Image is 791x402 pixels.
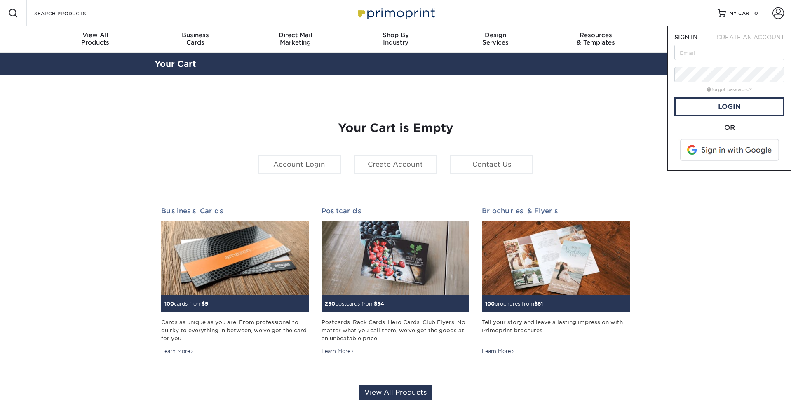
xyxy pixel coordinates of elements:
div: Learn More [482,348,514,355]
small: brochures from [485,301,543,307]
a: Brochures & Flyers 100brochures from$61 Tell your story and leave a lasting impression with Primo... [482,207,630,355]
span: 9 [205,301,208,307]
a: Postcards 250postcards from$54 Postcards. Rack Cards. Hero Cards. Club Flyers. No matter what you... [322,207,469,355]
span: 100 [164,301,174,307]
input: Email [674,45,784,60]
a: DesignServices [446,26,546,53]
a: Shop ByIndustry [345,26,446,53]
a: Contact Us [450,155,533,174]
a: View All Products [359,385,432,400]
div: OR [674,123,784,133]
a: Direct MailMarketing [245,26,345,53]
img: Primoprint [354,4,437,22]
span: 100 [485,301,495,307]
span: Shop By [345,31,446,39]
span: SIGN IN [674,34,697,40]
div: Services [446,31,546,46]
span: $ [202,301,205,307]
a: Business Cards 100cards from$9 Cards as unique as you are. From professional to quirky to everyth... [161,207,309,355]
a: Create Account [354,155,437,174]
span: MY CART [729,10,753,17]
h2: Postcards [322,207,469,215]
h1: Your Cart is Empty [161,121,630,135]
a: Account Login [258,155,341,174]
span: Contact [646,31,746,39]
h2: Brochures & Flyers [482,207,630,215]
input: SEARCH PRODUCTS..... [33,8,114,18]
span: Direct Mail [245,31,345,39]
a: Contact& Support [646,26,746,53]
div: & Templates [546,31,646,46]
span: $ [534,301,538,307]
small: cards from [164,301,208,307]
span: $ [374,301,377,307]
div: Postcards. Rack Cards. Hero Cards. Club Flyers. No matter what you call them, we've got the goods... [322,318,469,342]
img: Business Cards [161,221,309,296]
img: Postcards [322,221,469,296]
div: Industry [345,31,446,46]
span: 54 [377,301,384,307]
div: Cards as unique as you are. From professional to quirky to everything in between, we've got the c... [161,318,309,342]
span: Resources [546,31,646,39]
div: Products [45,31,146,46]
span: 0 [754,10,758,16]
div: Learn More [161,348,194,355]
span: CREATE AN ACCOUNT [716,34,784,40]
div: Learn More [322,348,354,355]
span: Business [145,31,245,39]
a: Your Cart [155,59,196,69]
a: Login [674,97,784,116]
a: Resources& Templates [546,26,646,53]
span: 61 [538,301,543,307]
a: BusinessCards [145,26,245,53]
h2: Business Cards [161,207,309,215]
span: Design [446,31,546,39]
div: Marketing [245,31,345,46]
span: 250 [325,301,335,307]
small: postcards from [325,301,384,307]
a: View AllProducts [45,26,146,53]
div: & Support [646,31,746,46]
div: Cards [145,31,245,46]
span: View All [45,31,146,39]
div: Tell your story and leave a lasting impression with Primoprint brochures. [482,318,630,342]
img: Brochures & Flyers [482,221,630,296]
a: forgot password? [707,87,752,92]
